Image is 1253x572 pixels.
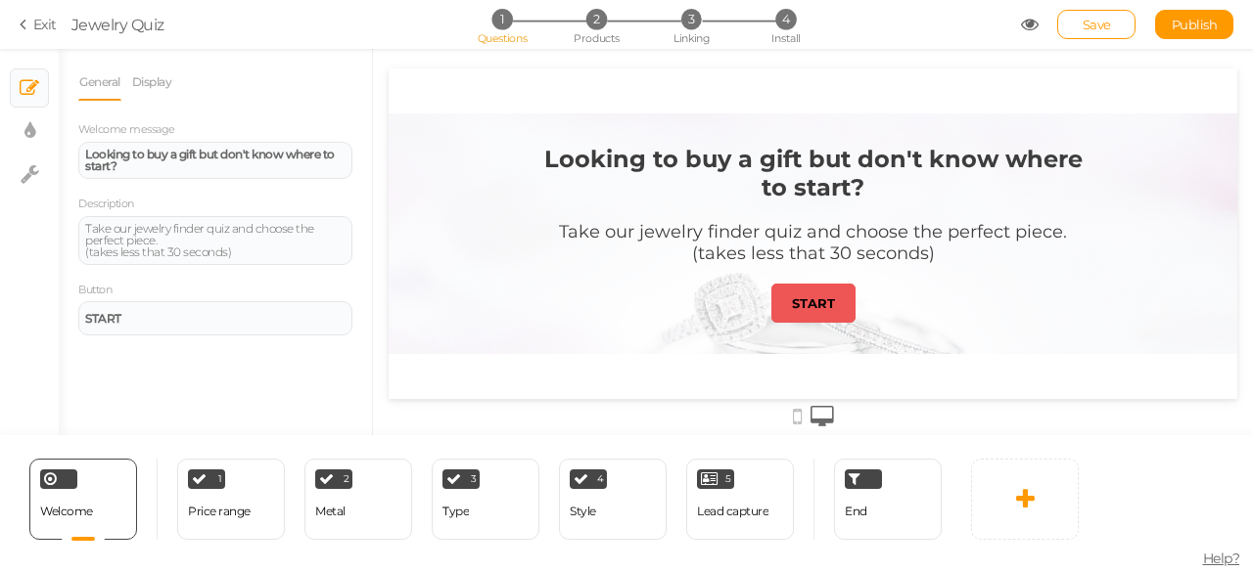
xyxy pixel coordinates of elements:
[170,153,678,196] div: Take our jewelry finder quiz and choose the perfect piece. (takes less that 30 seconds)
[78,64,121,101] a: General
[85,311,121,326] strong: START
[20,15,57,34] a: Exit
[597,474,604,484] span: 4
[442,505,469,518] div: Type
[574,31,620,45] span: Products
[1172,17,1218,32] span: Publish
[845,504,867,518] span: End
[156,76,694,133] strong: Looking to buy a gift but don't know where to start?
[697,505,768,518] div: Lead capture
[478,31,528,45] span: Questions
[131,64,173,101] a: Display
[491,9,512,29] span: 1
[78,284,112,297] label: Button
[570,505,596,518] div: Style
[78,123,175,137] label: Welcome message
[85,147,335,173] strong: Looking to buy a gift but don't know where to start?
[1057,10,1136,39] div: Save
[40,504,93,518] span: Welcome
[85,223,346,258] div: Take our jewelry finder quiz and choose the perfect piece. (takes less that 30 seconds)
[681,9,702,29] span: 3
[673,31,709,45] span: Linking
[725,474,731,484] span: 5
[771,31,800,45] span: Install
[304,459,412,540] div: 2 Metal
[559,459,667,540] div: 4 Style
[78,198,134,211] label: Description
[586,9,607,29] span: 2
[834,459,942,540] div: End
[218,474,222,484] span: 1
[403,227,446,242] strong: START
[740,9,831,29] li: 4 Install
[686,459,794,540] div: 5 Lead capture
[188,505,251,518] div: Price range
[471,474,477,484] span: 3
[71,13,164,36] div: Jewelry Quiz
[29,459,137,540] div: Welcome
[551,9,642,29] li: 2 Products
[315,505,346,518] div: Metal
[775,9,796,29] span: 4
[432,459,539,540] div: 3 Type
[646,9,737,29] li: 3 Linking
[1083,17,1111,32] span: Save
[177,459,285,540] div: 1 Price range
[456,9,547,29] li: 1 Questions
[344,474,349,484] span: 2
[1203,550,1240,567] span: Help?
